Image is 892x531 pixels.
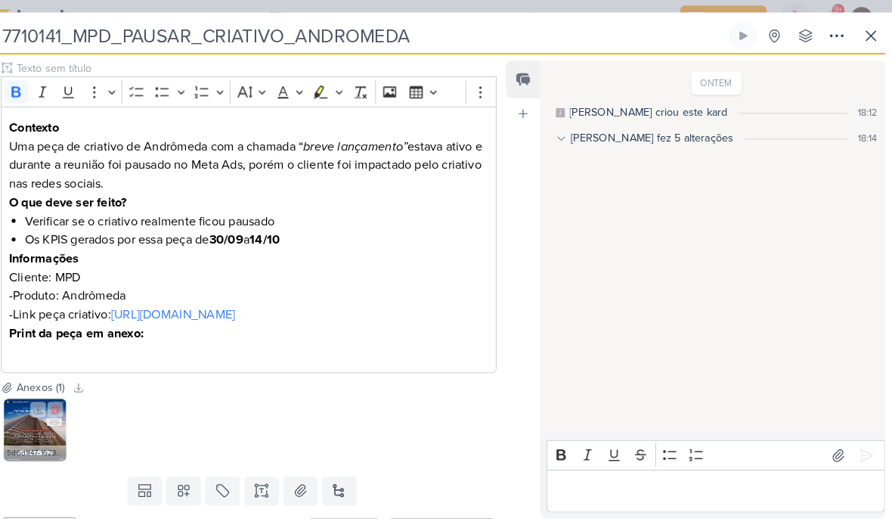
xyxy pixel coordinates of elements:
[42,207,491,225] li: Verificar se o criativo realmente ficou pausado
[18,105,500,365] div: Editor editing area: main
[260,227,290,242] strong: 14/10
[548,458,877,499] div: Editor editing area: main
[571,103,724,119] div: Isabella criou este kard
[21,434,82,449] div: 5d6d1f47-1623-4b6d-8bc8-87958e5fcdb2.JPG
[850,129,869,143] div: 18:14
[850,104,869,118] div: 18:12
[125,300,246,315] a: [URL][DOMAIN_NAME]
[26,191,141,206] strong: O que deve ser feito?
[26,280,491,298] p: -Produto: Andrômeda
[733,30,745,42] div: Ligar relógio
[572,128,730,144] div: [PERSON_NAME] fez 5 alterações
[26,298,491,316] p: -Link peça criativo:
[26,262,491,280] p: Cliente: MPD
[42,225,491,244] li: Os KPIS gerados por essa peça de a
[26,318,157,333] strong: Print da peça em anexo:
[312,136,413,151] i: breve lançamento”
[26,118,75,133] strong: Contexto
[26,245,94,260] strong: Informações
[221,227,254,242] strong: 30/09
[30,60,500,76] input: Texto sem título
[33,370,80,386] div: Anexos (1)
[21,389,82,449] img: yeZAupPsrzFxQsLWpRzNZAWCMCQJM2O3p14HaxEx.jpg
[548,429,877,458] div: Editor toolbar
[15,23,723,50] input: Kard Sem Título
[18,76,500,105] div: Editor toolbar
[26,135,491,189] p: Uma peça de criativo de Andrômeda com a chamada “ estava ativo e durante a reunião foi pausado no...
[557,107,566,116] div: Este log é visível à todos no kard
